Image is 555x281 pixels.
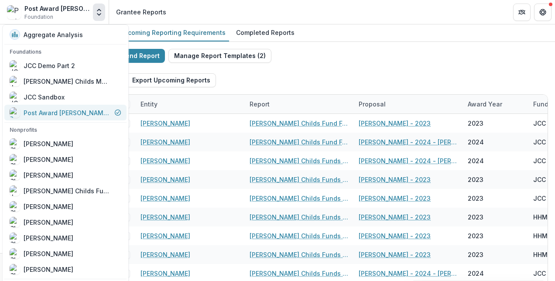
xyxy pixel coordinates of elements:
[359,212,431,222] a: [PERSON_NAME] - 2023
[140,194,190,203] a: [PERSON_NAME]
[250,137,348,147] a: [PERSON_NAME] Childs Fund Fellowship Award Financial Expenditure Report
[250,119,348,128] a: [PERSON_NAME] Childs Fund Fellowship Award Financial Expenditure Report
[140,212,190,222] a: [PERSON_NAME]
[468,250,483,259] div: 2023
[359,250,431,259] a: [PERSON_NAME] - 2023
[140,250,190,259] a: [PERSON_NAME]
[250,194,348,203] a: [PERSON_NAME] Childs Funds Fellow’s Annual Progress Report
[359,269,457,278] a: [PERSON_NAME] - 2024 - [PERSON_NAME] Childs Memorial Fund - Fellowship Application
[462,95,528,113] div: Award Year
[244,95,353,113] div: Report
[116,7,166,17] div: Grantee Reports
[468,175,483,184] div: 2023
[250,156,348,165] a: [PERSON_NAME] Childs Funds Fellow’s Annual Progress Report
[468,156,484,165] div: 2024
[359,119,431,128] a: [PERSON_NAME] - 2023
[233,26,298,39] div: Completed Reports
[533,175,546,184] div: JCC
[468,194,483,203] div: 2023
[533,250,549,259] div: HHMI
[168,49,271,63] button: Manage Report Templates (2)
[534,3,552,21] button: Get Help
[93,3,105,21] button: Open entity switcher
[7,5,21,19] img: Post Award Jane Coffin Childs Memorial Fund
[533,212,549,222] div: HHMI
[353,99,391,109] div: Proposal
[250,269,348,278] a: [PERSON_NAME] Childs Funds Fellow’s Annual Progress Report
[468,137,484,147] div: 2024
[24,13,53,21] span: Foundation
[140,269,190,278] a: [PERSON_NAME]
[359,175,431,184] a: [PERSON_NAME] - 2023
[244,99,275,109] div: Report
[468,212,483,222] div: 2023
[359,194,431,203] a: [PERSON_NAME] - 2023
[468,119,483,128] div: 2023
[250,212,348,222] a: [PERSON_NAME] Childs Funds Fellow’s Annual Progress Report
[116,49,165,63] button: Send Report
[533,194,546,203] div: JCC
[24,4,89,13] div: Post Award [PERSON_NAME] Childs Memorial Fund
[233,24,298,41] a: Completed Reports
[113,6,170,18] nav: breadcrumb
[140,175,190,184] a: [PERSON_NAME]
[250,231,348,240] a: [PERSON_NAME] Childs Funds Fellow’s Annual Progress Report
[135,95,244,113] div: Entity
[140,156,190,165] a: [PERSON_NAME]
[513,3,531,21] button: Partners
[462,99,507,109] div: Award Year
[468,231,483,240] div: 2023
[353,95,462,113] div: Proposal
[116,73,216,87] button: Export Upcoming Reports
[359,231,431,240] a: [PERSON_NAME] - 2023
[533,119,546,128] div: JCC
[116,26,229,39] div: Upcoming Reporting Requirements
[359,156,457,165] a: [PERSON_NAME] - 2024 - [PERSON_NAME] Childs Memorial Fund - Fellowship Application
[140,119,190,128] a: [PERSON_NAME]
[533,137,546,147] div: JCC
[359,137,457,147] a: [PERSON_NAME] - 2024 - [PERSON_NAME] Memorial Fund - Fellowship Application
[250,175,348,184] a: [PERSON_NAME] Childs Funds Fellow’s Annual Progress Report
[468,269,484,278] div: 2024
[533,231,549,240] div: HHMI
[140,137,190,147] a: [PERSON_NAME]
[116,24,229,41] a: Upcoming Reporting Requirements
[250,250,348,259] a: [PERSON_NAME] Childs Funds Fellow’s Annual Progress Report
[140,231,190,240] a: [PERSON_NAME]
[135,99,163,109] div: Entity
[533,156,546,165] div: JCC
[533,269,546,278] div: JCC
